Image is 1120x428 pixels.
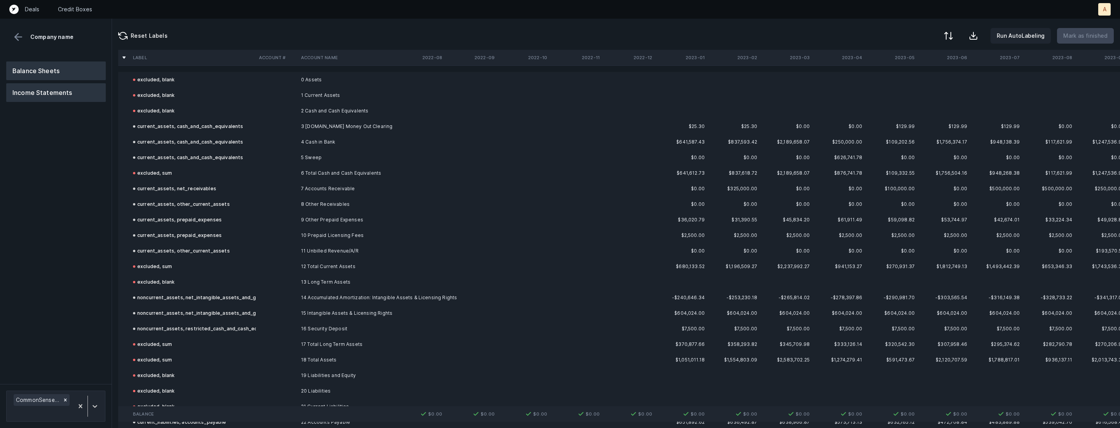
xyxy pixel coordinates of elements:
[760,305,813,321] td: $604,024.00
[760,212,813,228] td: $45,834.20
[133,168,172,178] div: excluded, sum
[1023,165,1075,181] td: $117,621.99
[550,406,603,422] td: $0.00
[298,305,393,321] td: 15 Intangible Assets & Licensing Rights
[760,406,813,422] td: $0.00
[918,352,970,368] td: $2,120,707.59
[471,409,481,419] img: 7413b82b75c0d00168ab4a076994095f.svg
[708,165,760,181] td: $837,618.72
[813,290,865,305] td: -$278,397.86
[133,91,175,100] div: excluded, blank
[655,150,708,165] td: $0.00
[813,259,865,274] td: $941,153.27
[445,50,498,65] th: 2022-09
[1023,150,1075,165] td: $0.00
[708,243,760,259] td: $0.00
[970,50,1023,65] th: 2023-07
[970,259,1023,274] td: $1,493,442.39
[708,181,760,196] td: $325,000.00
[708,150,760,165] td: $0.00
[298,228,393,243] td: 10 Prepaid Licensing Fees
[708,406,760,422] td: $0.00
[256,50,298,65] th: Account #
[760,181,813,196] td: $0.00
[760,228,813,243] td: $2,500.00
[133,309,273,318] div: noncurrent_assets, net_intangible_assets_and_goodwill
[708,119,760,134] td: $25.30
[629,409,638,419] img: 7413b82b75c0d00168ab4a076994095f.svg
[918,150,970,165] td: $0.00
[970,196,1023,212] td: $0.00
[708,50,760,65] th: 2023-02
[655,352,708,368] td: $1,051,011.18
[655,50,708,65] th: 2023-01
[813,165,865,181] td: $876,741.78
[1023,134,1075,150] td: $117,621.99
[918,290,970,305] td: -$303,565.54
[865,406,918,422] td: $0.00
[133,153,243,162] div: current_assets, cash_and_cash_equivalents
[970,165,1023,181] td: $948,268.38
[133,417,226,427] div: current_liabilities, accounts_payable
[298,259,393,274] td: 12 Total Current Assets
[58,5,92,13] a: Credit Boxes
[865,150,918,165] td: $0.00
[865,196,918,212] td: $0.00
[298,243,393,259] td: 11 Unbilled Revenue/A/R
[1063,31,1108,40] p: Mark as finished
[918,212,970,228] td: $53,744.97
[760,196,813,212] td: $0.00
[298,150,393,165] td: 5 Sweep
[865,181,918,196] td: $100,000.00
[813,150,865,165] td: $626,741.78
[655,290,708,305] td: -$240,646.34
[298,119,393,134] td: 3 [DOMAIN_NAME] Money Out Clearing
[6,31,105,43] div: Company name
[891,409,901,419] img: 7413b82b75c0d00168ab4a076994095f.svg
[1023,212,1075,228] td: $33,224.34
[1049,409,1058,419] img: 7413b82b75c0d00168ab4a076994095f.svg
[760,50,813,65] th: 2023-03
[970,119,1023,134] td: $129.99
[970,134,1023,150] td: $948,138.39
[865,259,918,274] td: $270,931.37
[813,243,865,259] td: $0.00
[133,402,175,411] div: excluded, blank
[970,181,1023,196] td: $500,000.00
[918,196,970,212] td: $0.00
[25,5,39,13] a: Deals
[6,61,106,80] button: Balance Sheets
[813,321,865,337] td: $7,500.00
[1023,50,1075,65] th: 2023-08
[133,200,230,209] div: current_assets, other_current_assets
[760,150,813,165] td: $0.00
[298,212,393,228] td: 9 Other Prepaid Expenses
[655,305,708,321] td: $604,024.00
[813,305,865,321] td: $604,024.00
[865,228,918,243] td: $2,500.00
[865,290,918,305] td: -$290,981.70
[298,134,393,150] td: 4 Cash in Bank
[970,337,1023,352] td: $295,374.62
[133,277,175,287] div: excluded, blank
[1023,321,1075,337] td: $7,500.00
[133,215,222,225] div: current_assets, prepaid_expenses
[550,50,603,65] th: 2022-11
[681,409,691,419] img: 7413b82b75c0d00168ab4a076994095f.svg
[865,321,918,337] td: $7,500.00
[298,368,393,383] td: 19 Liabilities and Equity
[655,259,708,274] td: $680,133.52
[813,228,865,243] td: $2,500.00
[970,406,1023,422] td: $0.00
[918,337,970,352] td: $307,958.46
[997,31,1045,40] p: Run AutoLabeling
[1103,5,1106,13] p: A
[298,290,393,305] td: 14 Accumulated Amortization: Intangible Assets & Licensing Rights
[130,50,256,65] th: Label
[760,243,813,259] td: $0.00
[708,321,760,337] td: $7,500.00
[133,293,273,302] div: noncurrent_assets, net_intangible_assets_and_goodwill
[708,305,760,321] td: $604,024.00
[655,212,708,228] td: $36,020.79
